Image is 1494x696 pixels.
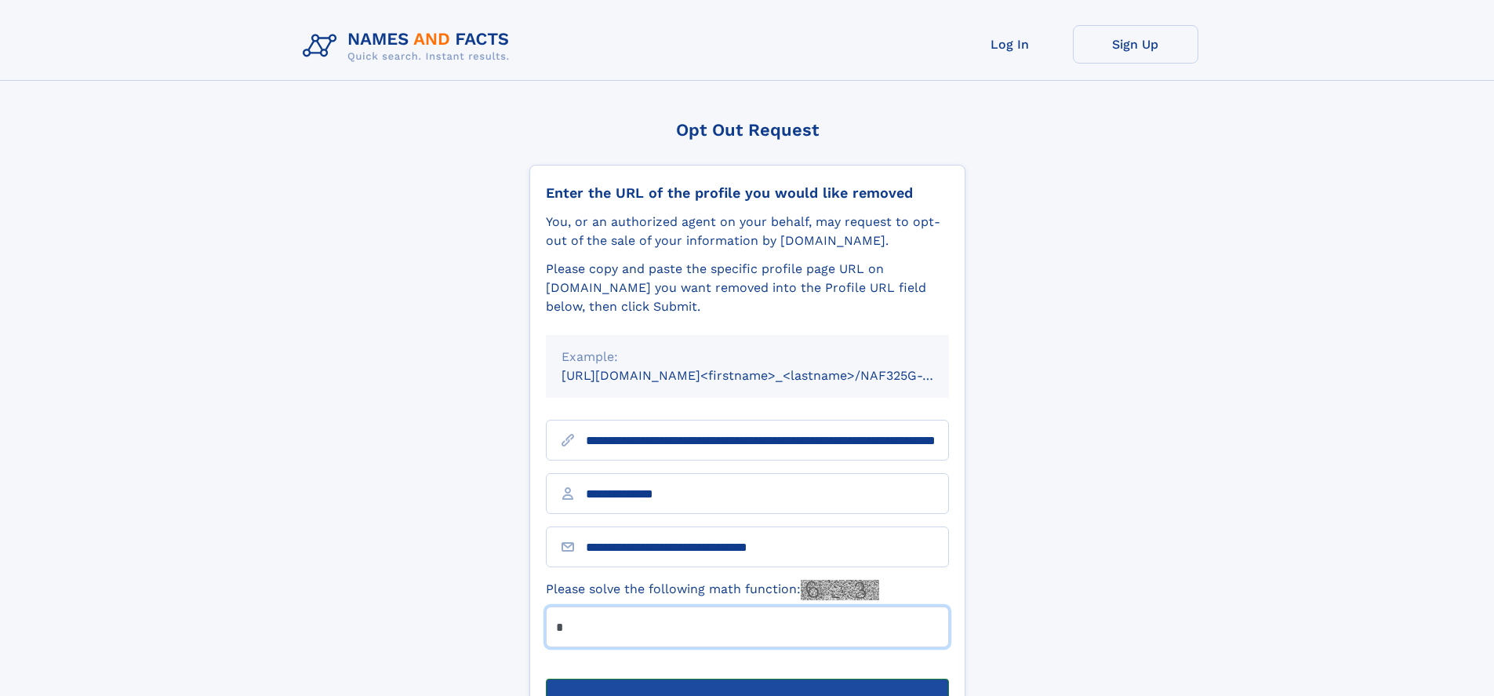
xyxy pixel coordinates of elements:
[562,368,979,383] small: [URL][DOMAIN_NAME]<firstname>_<lastname>/NAF325G-xxxxxxxx
[296,25,522,67] img: Logo Names and Facts
[529,120,965,140] div: Opt Out Request
[546,213,949,250] div: You, or an authorized agent on your behalf, may request to opt-out of the sale of your informatio...
[1073,25,1198,64] a: Sign Up
[546,260,949,316] div: Please copy and paste the specific profile page URL on [DOMAIN_NAME] you want removed into the Pr...
[546,184,949,202] div: Enter the URL of the profile you would like removed
[947,25,1073,64] a: Log In
[562,348,933,366] div: Example:
[546,580,879,600] label: Please solve the following math function:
